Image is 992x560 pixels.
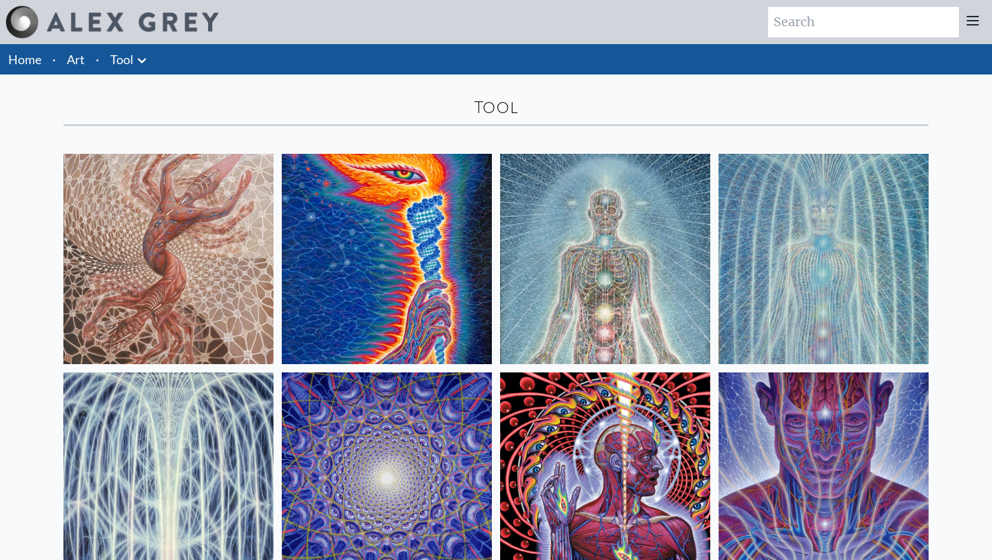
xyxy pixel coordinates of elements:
div: Tool [63,97,929,119]
li: · [47,44,61,74]
a: Art [67,50,85,69]
li: · [90,44,105,74]
input: Search [768,7,959,37]
a: Tool [110,50,134,69]
a: Home [8,52,41,67]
